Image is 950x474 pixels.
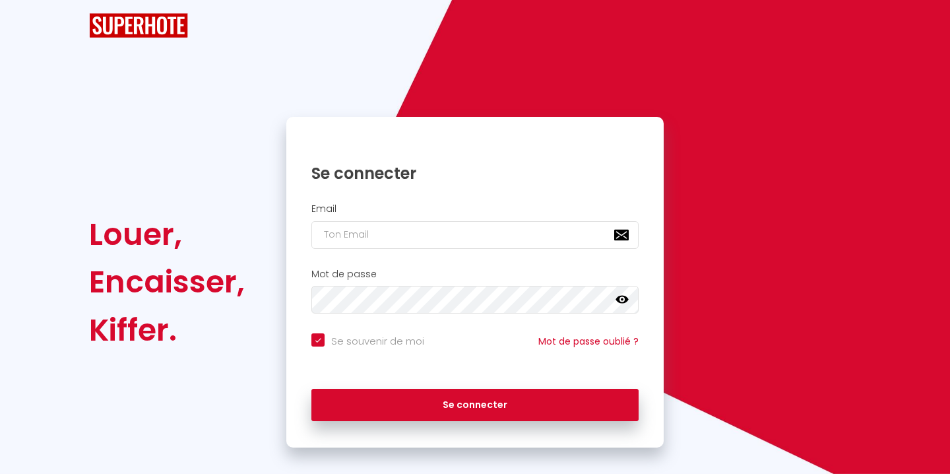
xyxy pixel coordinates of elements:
[89,258,245,306] div: Encaisser,
[538,335,639,348] a: Mot de passe oublié ?
[89,211,245,258] div: Louer,
[311,203,639,215] h2: Email
[11,5,50,45] button: Ouvrir le widget de chat LiveChat
[311,389,639,422] button: Se connecter
[311,163,639,184] h1: Se connecter
[89,306,245,354] div: Kiffer.
[311,269,639,280] h2: Mot de passe
[311,221,639,249] input: Ton Email
[89,13,188,38] img: SuperHote logo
